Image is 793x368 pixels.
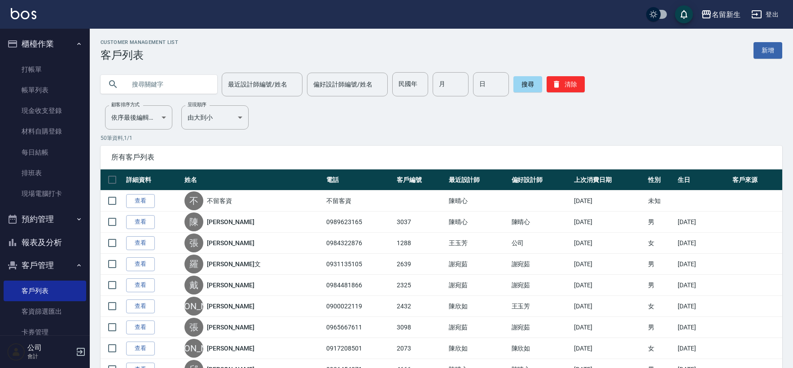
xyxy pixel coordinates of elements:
td: [DATE] [572,190,645,212]
td: [DATE] [675,254,730,275]
td: [DATE] [572,296,645,317]
a: 查看 [126,215,155,229]
div: 張 [184,318,203,337]
td: [DATE] [675,212,730,233]
div: 羅 [184,255,203,273]
a: [PERSON_NAME] [207,323,254,332]
td: 王玉芳 [509,296,572,317]
td: 謝宛茹 [509,254,572,275]
td: 0984481866 [324,275,394,296]
h2: Customer Management List [101,39,178,45]
td: 1288 [394,233,446,254]
th: 客戶來源 [730,169,782,190]
td: 陳欣如 [509,338,572,359]
td: [DATE] [572,212,645,233]
div: [PERSON_NAME] [184,339,203,358]
td: [DATE] [675,233,730,254]
a: 客資篩選匯出 [4,301,86,322]
div: [PERSON_NAME] [184,297,203,316]
td: 謝宛茹 [509,275,572,296]
h5: 公司 [27,343,73,352]
a: 帳單列表 [4,80,86,100]
button: 登出 [748,6,782,23]
td: 0917208501 [324,338,394,359]
td: 2073 [394,338,446,359]
td: 男 [646,254,676,275]
td: 女 [646,233,676,254]
td: 公司 [509,233,572,254]
th: 偏好設計師 [509,169,572,190]
a: 打帳單 [4,59,86,80]
a: 卡券管理 [4,322,86,342]
td: 陳欣如 [447,338,509,359]
td: 陳欣如 [447,296,509,317]
a: 查看 [126,299,155,313]
th: 上次消費日期 [572,169,645,190]
a: 查看 [126,236,155,250]
a: 排班表 [4,163,86,183]
button: 名留新生 [697,5,744,24]
a: 查看 [126,320,155,334]
label: 呈現順序 [188,101,206,108]
td: [DATE] [675,296,730,317]
button: 櫃檯作業 [4,32,86,56]
label: 顧客排序方式 [111,101,140,108]
p: 50 筆資料, 1 / 1 [101,134,782,142]
td: 0931135105 [324,254,394,275]
a: 現金收支登錄 [4,100,86,121]
td: 未知 [646,190,676,212]
a: [PERSON_NAME] [207,281,254,290]
td: 0989623165 [324,212,394,233]
td: [DATE] [572,317,645,338]
button: 客戶管理 [4,254,86,277]
a: 查看 [126,342,155,355]
p: 會計 [27,352,73,360]
td: 謝宛茹 [447,254,509,275]
th: 詳細資料 [124,169,182,190]
td: 陳晴心 [509,212,572,233]
div: 張 [184,234,203,252]
div: 陳 [184,212,203,231]
td: 男 [646,317,676,338]
div: 由大到小 [181,105,249,130]
button: 預約管理 [4,208,86,231]
td: 王玉芳 [447,233,509,254]
td: 不留客資 [324,190,394,212]
th: 客戶編號 [394,169,446,190]
th: 性別 [646,169,676,190]
a: 客戶列表 [4,281,86,301]
td: 謝宛茹 [447,317,509,338]
td: 女 [646,338,676,359]
th: 生日 [675,169,730,190]
td: 謝宛茹 [447,275,509,296]
h3: 客戶列表 [101,49,178,61]
a: 不留客資 [207,196,232,205]
button: 報表及分析 [4,231,86,254]
img: Logo [11,8,36,19]
a: 查看 [126,257,155,271]
a: [PERSON_NAME]文 [207,260,261,268]
td: [DATE] [572,275,645,296]
td: 2639 [394,254,446,275]
td: 謝宛茹 [509,317,572,338]
a: 每日結帳 [4,142,86,163]
td: 女 [646,296,676,317]
td: 陳晴心 [447,212,509,233]
div: 依序最後編輯時間 [105,105,172,130]
td: 男 [646,212,676,233]
td: [DATE] [572,338,645,359]
td: 陳晴心 [447,190,509,212]
td: 2432 [394,296,446,317]
a: [PERSON_NAME] [207,302,254,311]
th: 姓名 [182,169,324,190]
a: 查看 [126,194,155,208]
a: 查看 [126,278,155,292]
td: 0965667611 [324,317,394,338]
a: [PERSON_NAME] [207,344,254,353]
a: 現場電腦打卡 [4,183,86,204]
th: 最近設計師 [447,169,509,190]
a: 新增 [754,42,782,59]
span: 所有客戶列表 [111,153,771,162]
td: 2325 [394,275,446,296]
input: 搜尋關鍵字 [126,72,210,96]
